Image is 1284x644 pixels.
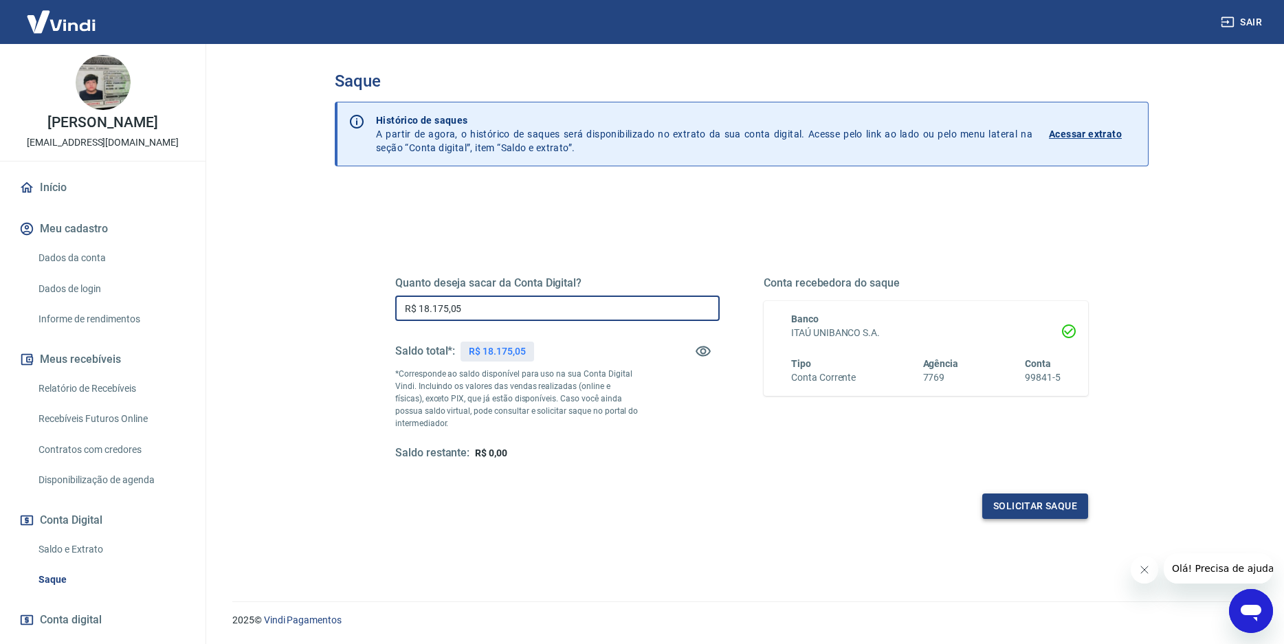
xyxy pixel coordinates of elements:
[395,276,720,290] h5: Quanto deseja sacar da Conta Digital?
[33,244,189,272] a: Dados da conta
[40,610,102,630] span: Conta digital
[8,10,115,21] span: Olá! Precisa de ajuda?
[1025,370,1061,385] h6: 99841-5
[264,614,342,625] a: Vindi Pagamentos
[1049,127,1122,141] p: Acessar extrato
[1025,358,1051,369] span: Conta
[27,135,179,150] p: [EMAIL_ADDRESS][DOMAIN_NAME]
[33,535,189,564] a: Saldo e Extrato
[469,344,525,359] p: R$ 18.175,05
[376,113,1032,155] p: A partir de agora, o histórico de saques será disponibilizado no extrato da sua conta digital. Ac...
[1049,113,1137,155] a: Acessar extrato
[16,1,106,43] img: Vindi
[16,214,189,244] button: Meu cadastro
[33,405,189,433] a: Recebíveis Futuros Online
[791,358,811,369] span: Tipo
[791,370,856,385] h6: Conta Corrente
[232,613,1251,628] p: 2025 ©
[33,375,189,403] a: Relatório de Recebíveis
[16,505,189,535] button: Conta Digital
[1218,10,1268,35] button: Sair
[1131,556,1158,584] iframe: Fechar mensagem
[395,446,469,460] h5: Saldo restante:
[475,447,507,458] span: R$ 0,00
[16,344,189,375] button: Meus recebíveis
[923,358,959,369] span: Agência
[376,113,1032,127] p: Histórico de saques
[764,276,1088,290] h5: Conta recebedora do saque
[47,115,157,130] p: [PERSON_NAME]
[33,305,189,333] a: Informe de rendimentos
[1164,553,1273,584] iframe: Mensagem da empresa
[395,344,455,358] h5: Saldo total*:
[33,566,189,594] a: Saque
[33,436,189,464] a: Contratos com credores
[791,313,819,324] span: Banco
[16,173,189,203] a: Início
[33,466,189,494] a: Disponibilização de agenda
[982,493,1088,519] button: Solicitar saque
[16,605,189,635] a: Conta digital
[76,55,131,110] img: 6e61b937-904a-4981-a2f4-9903c7d94729.jpeg
[1229,589,1273,633] iframe: Botão para abrir a janela de mensagens
[791,326,1061,340] h6: ITAÚ UNIBANCO S.A.
[335,71,1149,91] h3: Saque
[923,370,959,385] h6: 7769
[33,275,189,303] a: Dados de login
[395,368,639,430] p: *Corresponde ao saldo disponível para uso na sua Conta Digital Vindi. Incluindo os valores das ve...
